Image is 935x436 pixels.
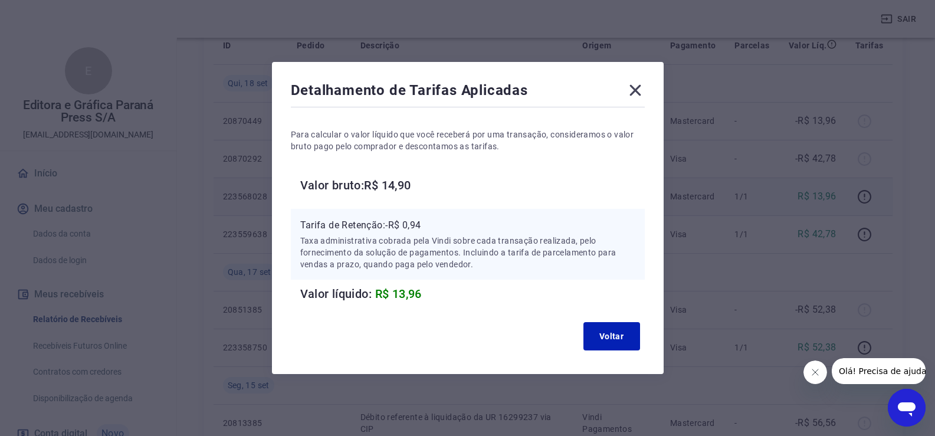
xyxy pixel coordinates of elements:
[291,81,645,104] div: Detalhamento de Tarifas Aplicadas
[832,358,926,384] iframe: Mensagem da empresa
[300,235,635,270] p: Taxa administrativa cobrada pela Vindi sobre cada transação realizada, pelo fornecimento da soluç...
[291,129,645,152] p: Para calcular o valor líquido que você receberá por uma transação, consideramos o valor bruto pag...
[803,360,827,384] iframe: Fechar mensagem
[7,8,99,18] span: Olá! Precisa de ajuda?
[300,218,635,232] p: Tarifa de Retenção: -R$ 0,94
[300,176,645,195] h6: Valor bruto: R$ 14,90
[888,389,926,427] iframe: Botão para abrir a janela de mensagens
[300,284,645,303] h6: Valor líquido:
[375,287,422,301] span: R$ 13,96
[583,322,640,350] button: Voltar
